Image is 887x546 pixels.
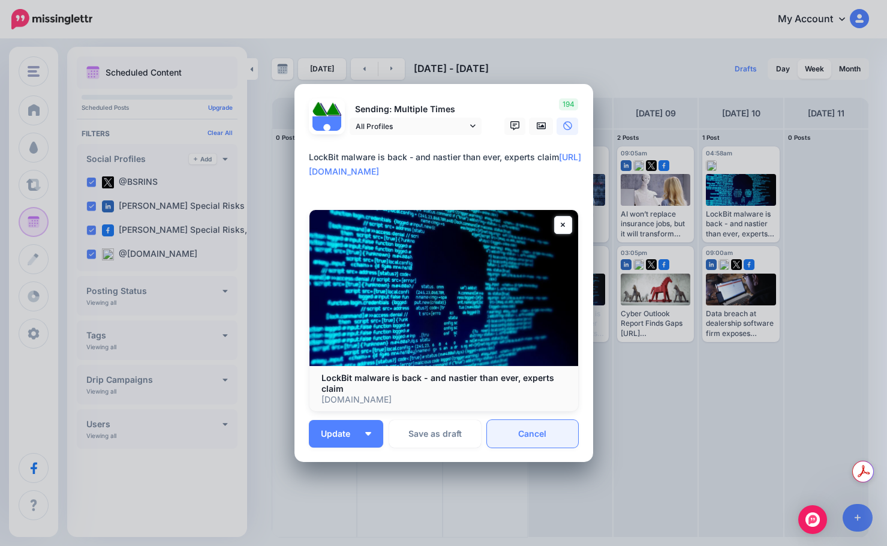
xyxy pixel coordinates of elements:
img: 379531_475505335829751_837246864_n-bsa122537.jpg [312,102,327,116]
img: LockBit malware is back - and nastier than ever, experts claim [309,210,578,366]
p: Sending: Multiple Times [350,103,482,116]
a: All Profiles [350,118,482,135]
div: LockBit malware is back - and nastier than ever, experts claim [309,150,585,179]
button: Update [309,420,383,448]
p: [DOMAIN_NAME] [321,394,566,405]
img: user_default_image.png [312,116,341,145]
img: arrow-down-white.png [365,432,371,436]
span: 194 [559,98,578,110]
span: Update [321,430,359,438]
b: LockBit malware is back - and nastier than ever, experts claim [321,373,554,394]
button: Save as draft [389,420,481,448]
img: 1Q3z5d12-75797.jpg [327,102,341,116]
a: Cancel [487,420,579,448]
div: Open Intercom Messenger [798,505,827,534]
span: All Profiles [356,120,467,133]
